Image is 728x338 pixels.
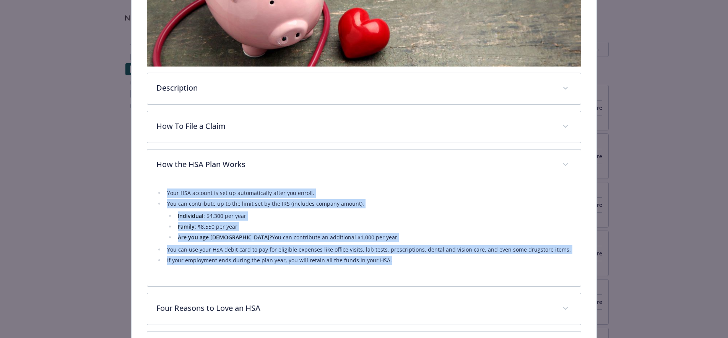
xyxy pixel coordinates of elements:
[175,233,572,242] li: You can contribute an additional $1,000 per year
[147,111,581,143] div: How To File a Claim
[178,234,272,241] strong: Are you age [DEMOGRAPHIC_DATA]?
[165,199,572,242] li: You can contribute up to the limit set by the IRS (includes company amount).
[165,256,572,265] li: If your employment ends during the plan year, you will retain all the funds in your HSA.
[156,302,554,314] p: Four Reasons to Love an HSA
[147,293,581,325] div: Four Reasons to Love an HSA
[165,188,572,198] li: Your HSA account is set up automatically after you enroll.
[178,212,203,219] strong: Individual
[147,181,581,286] div: How the HSA Plan Works
[175,222,572,231] li: : $8,550 per year
[165,245,572,254] li: You can use your HSA debit card to pay for eligible expenses like office visits, lab tests, presc...
[147,149,581,181] div: How the HSA Plan Works
[156,120,554,132] p: How To File a Claim
[175,211,572,221] li: : $4,300 per year
[156,82,554,94] p: Description
[147,73,581,104] div: Description
[178,223,195,230] strong: Family
[156,159,554,170] p: How the HSA Plan Works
